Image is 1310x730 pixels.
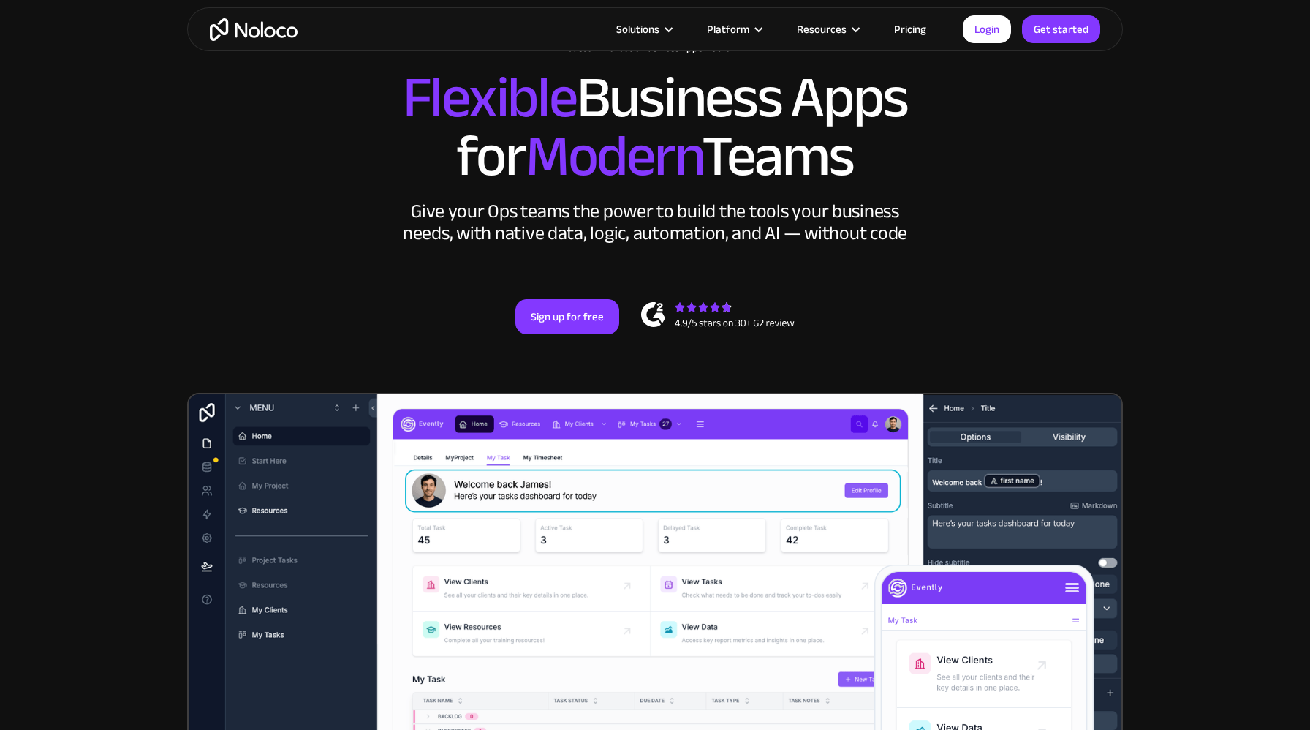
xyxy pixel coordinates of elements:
[707,20,749,39] div: Platform
[616,20,659,39] div: Solutions
[515,299,619,334] a: Sign up for free
[403,43,577,152] span: Flexible
[963,15,1011,43] a: Login
[399,200,911,244] div: Give your Ops teams the power to build the tools your business needs, with native data, logic, au...
[526,102,702,211] span: Modern
[797,20,847,39] div: Resources
[1022,15,1100,43] a: Get started
[876,20,944,39] a: Pricing
[779,20,876,39] div: Resources
[202,69,1108,186] h2: Business Apps for Teams
[689,20,779,39] div: Platform
[210,18,298,41] a: home
[598,20,689,39] div: Solutions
